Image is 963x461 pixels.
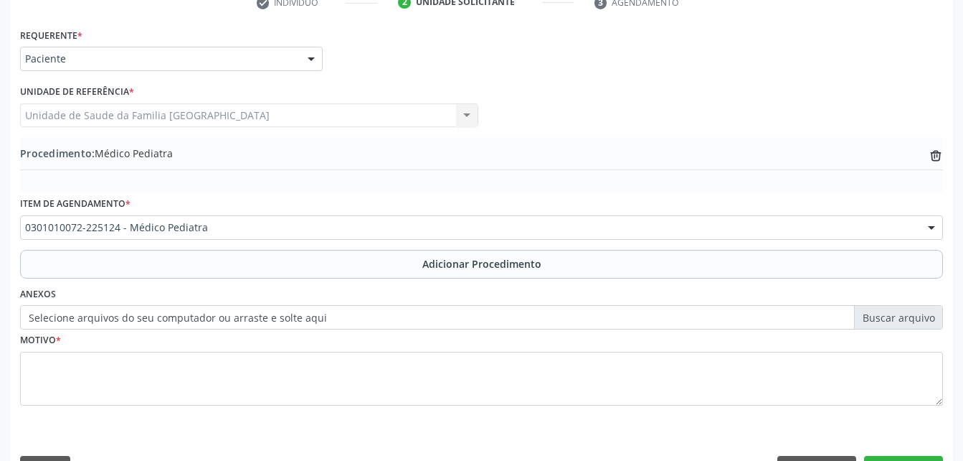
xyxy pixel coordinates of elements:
[20,146,173,161] span: Médico Pediatra
[25,52,293,66] span: Paciente
[20,193,131,215] label: Item de agendamento
[20,81,134,103] label: Unidade de referência
[422,256,541,271] span: Adicionar Procedimento
[20,330,61,352] label: Motivo
[20,284,56,306] label: Anexos
[25,220,914,235] span: 0301010072-225124 - Médico Pediatra
[20,24,82,47] label: Requerente
[20,250,943,279] button: Adicionar Procedimento
[20,146,95,160] span: Procedimento:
